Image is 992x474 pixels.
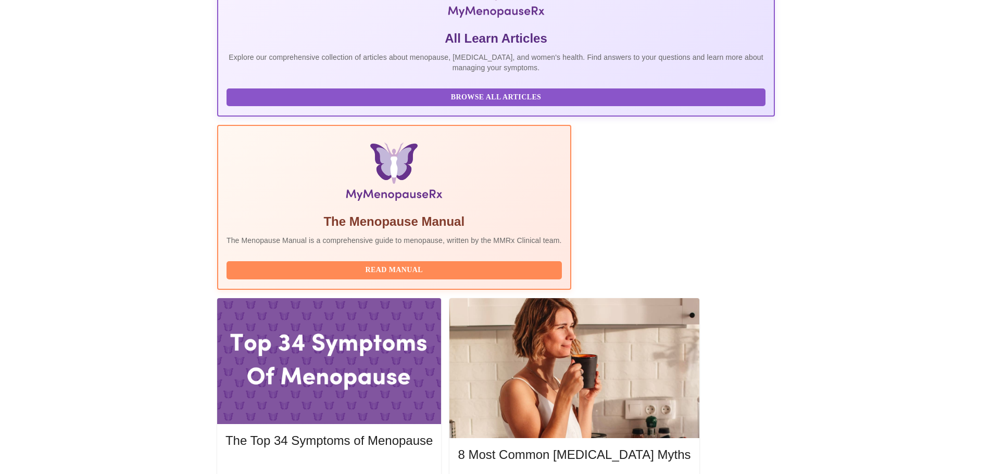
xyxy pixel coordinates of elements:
p: The Menopause Manual is a comprehensive guide to menopause, written by the MMRx Clinical team. [227,235,562,246]
button: Browse All Articles [227,88,765,107]
span: Read More [236,461,422,474]
h5: All Learn Articles [227,30,765,47]
a: Read More [225,462,435,471]
img: Menopause Manual [280,143,508,205]
h5: The Top 34 Symptoms of Menopause [225,432,433,449]
p: Explore our comprehensive collection of articles about menopause, [MEDICAL_DATA], and women's hea... [227,52,765,73]
h5: The Menopause Manual [227,213,562,230]
a: Browse All Articles [227,92,768,101]
button: Read Manual [227,261,562,279]
h5: 8 Most Common [MEDICAL_DATA] Myths [458,446,690,463]
span: Browse All Articles [237,91,755,104]
a: Read Manual [227,265,564,274]
span: Read Manual [237,264,551,277]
